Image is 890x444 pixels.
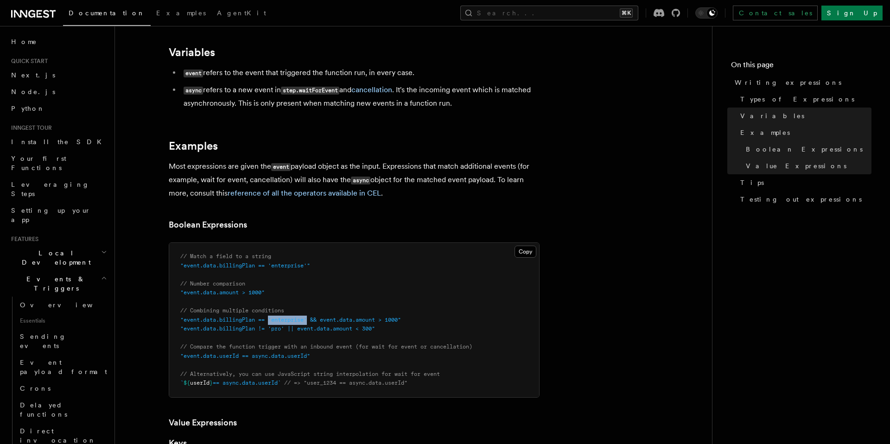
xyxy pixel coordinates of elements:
[740,111,804,121] span: Variables
[20,359,107,375] span: Event payload format
[180,325,375,332] span: "event.data.billingPlan != 'pro' || event.data.amount < 300"
[731,59,871,74] h4: On this page
[180,317,401,323] span: "event.data.billingPlan == 'enterprise' && event.data.amount > 1000"
[169,46,215,59] a: Variables
[180,371,440,377] span: // Alternatively, you can use JavaScript string interpolation for wait for event
[515,246,536,258] button: Copy
[63,3,151,26] a: Documentation
[740,195,862,204] span: Testing out expressions
[180,380,184,386] span: `
[16,380,109,397] a: Crons
[7,150,109,176] a: Your first Functions
[20,385,51,392] span: Crons
[11,181,89,197] span: Leveraging Steps
[746,161,846,171] span: Value Expressions
[281,87,339,95] code: step.waitForEvent
[7,271,109,297] button: Events & Triggers
[7,57,48,65] span: Quick start
[733,6,818,20] a: Contact sales
[169,160,540,200] p: Most expressions are given the payload object as the input. Expressions that match additional eve...
[7,100,109,117] a: Python
[11,37,37,46] span: Home
[740,95,854,104] span: Types of Expressions
[169,218,247,231] a: Boolean Expressions
[821,6,883,20] a: Sign Up
[180,343,472,350] span: // Compare the function trigger with an inbound event (for wait for event or cancellation)
[620,8,633,18] kbd: ⌘K
[20,401,67,418] span: Delayed functions
[210,380,213,386] span: }
[7,274,101,293] span: Events & Triggers
[11,71,55,79] span: Next.js
[7,202,109,228] a: Setting up your app
[211,3,272,25] a: AgentKit
[184,70,203,77] code: event
[69,9,145,17] span: Documentation
[7,245,109,271] button: Local Development
[460,6,638,20] button: Search...⌘K
[169,140,218,152] a: Examples
[7,235,38,243] span: Features
[169,416,237,429] a: Value Expressions
[737,174,871,191] a: Tips
[156,9,206,17] span: Examples
[7,133,109,150] a: Install the SDK
[20,333,66,349] span: Sending events
[190,380,210,386] span: userId
[20,301,115,309] span: Overview
[695,7,718,19] button: Toggle dark mode
[11,155,66,171] span: Your first Functions
[271,163,291,171] code: event
[181,83,540,110] li: refers to a new event in and . It's the incoming event which is matched asynchronously. This is o...
[180,307,284,314] span: // Combining multiple conditions
[180,289,265,296] span: "event.data.amount > 1000"
[7,83,109,100] a: Node.js
[11,88,55,95] span: Node.js
[7,33,109,50] a: Home
[284,380,407,386] span: // => "user_1234 == async.data.userId"
[740,178,764,187] span: Tips
[7,124,52,132] span: Inngest tour
[20,427,96,444] span: Direct invocation
[737,91,871,108] a: Types of Expressions
[16,328,109,354] a: Sending events
[228,189,381,197] a: reference of all the operators available in CEL
[11,105,45,112] span: Python
[16,313,109,328] span: Essentials
[16,397,109,423] a: Delayed functions
[184,380,190,386] span: ${
[7,248,101,267] span: Local Development
[184,87,203,95] code: async
[7,67,109,83] a: Next.js
[351,85,392,94] a: cancellation
[180,280,245,287] span: // Number comparison
[16,354,109,380] a: Event payload format
[737,124,871,141] a: Examples
[16,297,109,313] a: Overview
[737,108,871,124] a: Variables
[11,207,91,223] span: Setting up your app
[737,191,871,208] a: Testing out expressions
[742,141,871,158] a: Boolean Expressions
[746,145,863,154] span: Boolean Expressions
[11,138,107,146] span: Install the SDK
[740,128,790,137] span: Examples
[742,158,871,174] a: Value Expressions
[180,253,271,260] span: // Match a field to a string
[151,3,211,25] a: Examples
[7,176,109,202] a: Leveraging Steps
[213,380,281,386] span: == async.data.userId`
[217,9,266,17] span: AgentKit
[351,177,370,184] code: async
[180,262,310,269] span: "event.data.billingPlan == 'enterprise'"
[731,74,871,91] a: Writing expressions
[181,66,540,80] li: refers to the event that triggered the function run, in every case.
[180,353,310,359] span: "event.data.userId == async.data.userId"
[735,78,841,87] span: Writing expressions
